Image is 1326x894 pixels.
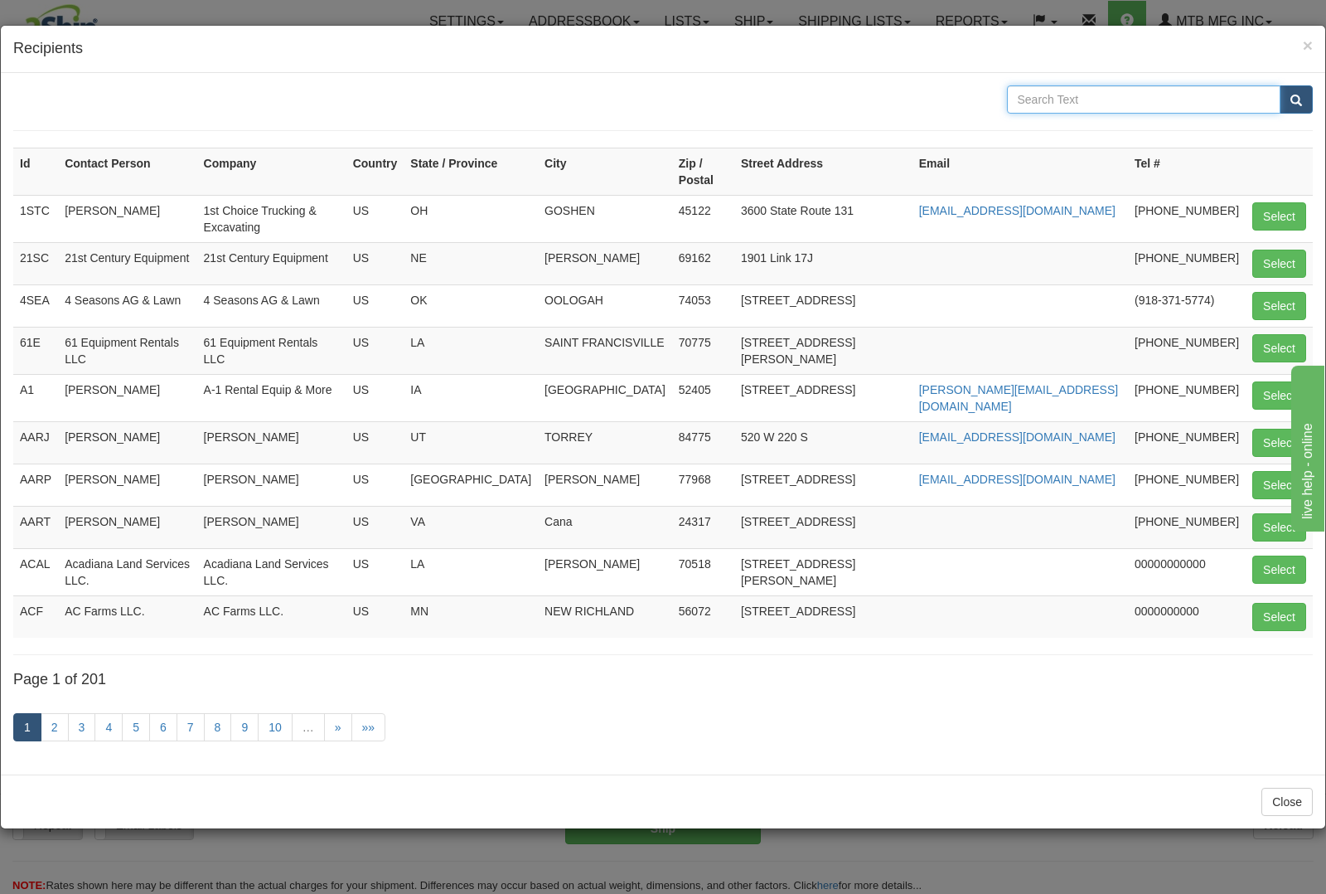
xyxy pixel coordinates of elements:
td: Acadiana Land Services LLC. [197,548,346,595]
td: AART [13,506,58,548]
td: [GEOGRAPHIC_DATA] [404,464,538,506]
td: OK [404,284,538,327]
td: 52405 [672,374,734,421]
td: [PERSON_NAME] [58,421,196,464]
button: Select [1252,250,1306,278]
td: 69162 [672,242,734,284]
td: 77968 [672,464,734,506]
td: SAINT FRANCISVILLE [538,327,672,374]
td: TORREY [538,421,672,464]
td: 21st Century Equipment [58,242,196,284]
td: 70775 [672,327,734,374]
h4: Recipients [13,38,1313,60]
td: AC Farms LLC. [58,595,196,638]
td: US [346,464,404,506]
td: 4 Seasons AG & Lawn [58,284,196,327]
a: 5 [122,713,150,741]
td: NEW RICHLAND [538,595,672,638]
th: Country [346,148,404,195]
td: MN [404,595,538,638]
td: [STREET_ADDRESS] [734,464,912,506]
td: 1901 Link 17J [734,242,912,284]
button: Select [1252,603,1306,631]
td: 4 Seasons AG & Lawn [197,284,346,327]
td: [PHONE_NUMBER] [1128,506,1246,548]
input: Search Text [1007,85,1281,114]
td: [PHONE_NUMBER] [1128,464,1246,506]
td: UT [404,421,538,464]
td: US [346,595,404,638]
a: 8 [204,713,232,741]
a: 1 [13,713,41,741]
td: 4SEA [13,284,58,327]
div: live help - online [12,10,153,30]
td: US [346,421,404,464]
td: VA [404,506,538,548]
button: Select [1252,334,1306,362]
td: US [346,327,404,374]
td: US [346,548,404,595]
button: Select [1252,471,1306,499]
a: 10 [258,713,293,741]
button: Select [1252,292,1306,320]
td: [PERSON_NAME] [538,548,672,595]
th: Id [13,148,58,195]
td: (918-371-5774) [1128,284,1246,327]
td: [PHONE_NUMBER] [1128,327,1246,374]
th: Email [912,148,1128,195]
button: Close [1261,788,1313,816]
td: 61E [13,327,58,374]
iframe: chat widget [1288,362,1324,532]
td: OOLOGAH [538,284,672,327]
td: 24317 [672,506,734,548]
a: [EMAIL_ADDRESS][DOMAIN_NAME] [919,473,1115,486]
td: [PHONE_NUMBER] [1128,195,1246,242]
td: [PHONE_NUMBER] [1128,242,1246,284]
td: IA [404,374,538,421]
a: »» [351,713,386,741]
a: » [324,713,352,741]
span: × [1303,36,1313,55]
td: [PHONE_NUMBER] [1128,421,1246,464]
td: 21st Century Equipment [197,242,346,284]
td: 61 Equipment Rentals LLC [197,327,346,374]
td: Acadiana Land Services LLC. [58,548,196,595]
a: 2 [41,713,69,741]
td: [PERSON_NAME] [538,464,672,506]
td: LA [404,327,538,374]
a: … [292,713,325,741]
a: [PERSON_NAME][EMAIL_ADDRESS][DOMAIN_NAME] [919,383,1118,413]
th: Zip / Postal [672,148,734,195]
td: [STREET_ADDRESS] [734,374,912,421]
td: [PERSON_NAME] [197,506,346,548]
td: ACF [13,595,58,638]
td: 45122 [672,195,734,242]
td: [PERSON_NAME] [197,421,346,464]
td: [PERSON_NAME] [538,242,672,284]
td: 1STC [13,195,58,242]
th: Tel # [1128,148,1246,195]
button: Select [1252,429,1306,457]
td: AARJ [13,421,58,464]
td: US [346,195,404,242]
button: Select [1252,381,1306,410]
td: [PERSON_NAME] [58,506,196,548]
td: [PHONE_NUMBER] [1128,374,1246,421]
button: Close [1303,36,1313,54]
a: 3 [68,713,96,741]
td: 84775 [672,421,734,464]
a: [EMAIL_ADDRESS][DOMAIN_NAME] [919,430,1115,444]
td: [STREET_ADDRESS] [734,506,912,548]
td: US [346,284,404,327]
td: [STREET_ADDRESS] [734,595,912,638]
td: [PERSON_NAME] [58,464,196,506]
a: 4 [94,713,123,741]
th: State / Province [404,148,538,195]
a: 9 [230,713,259,741]
td: OH [404,195,538,242]
td: 56072 [672,595,734,638]
td: [STREET_ADDRESS] [734,284,912,327]
button: Select [1252,202,1306,231]
td: [PERSON_NAME] [197,464,346,506]
a: 7 [177,713,205,741]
